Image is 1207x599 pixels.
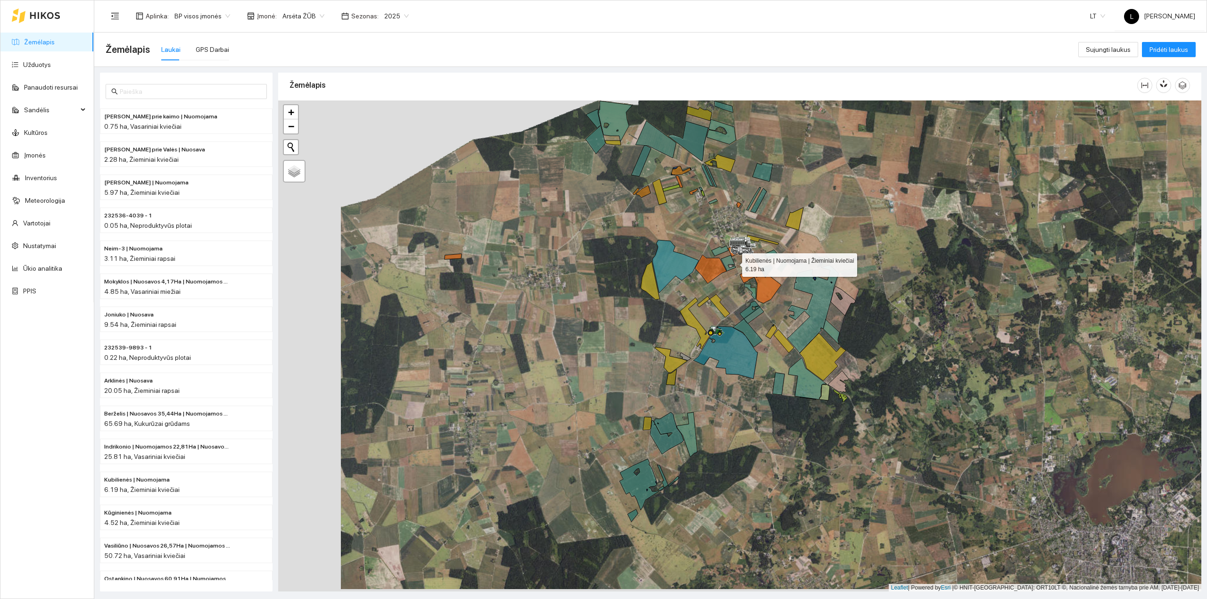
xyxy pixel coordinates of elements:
button: Pridėti laukus [1142,42,1196,57]
span: 2025 [384,9,409,23]
a: Užduotys [23,61,51,68]
span: 0.75 ha, Vasariniai kviečiai [104,123,182,130]
span: L [1130,9,1133,24]
span: LT [1090,9,1105,23]
span: 4.85 ha, Vasariniai miežiai [104,288,181,295]
span: Pridėti laukus [1149,44,1188,55]
span: Kubilienės | Nuomojama [104,475,170,484]
span: 6.19 ha, Žieminiai kviečiai [104,486,180,493]
span: 2.28 ha, Žieminiai kviečiai [104,156,179,163]
span: Berželis | Nuosavos 35,44Ha | Nuomojamos 30,25Ha [104,409,231,418]
div: | Powered by © HNIT-[GEOGRAPHIC_DATA]; ORT10LT ©, Nacionalinė žemės tarnyba prie AM, [DATE]-[DATE] [889,584,1201,592]
button: Sujungti laukus [1078,42,1138,57]
span: Vasiliūno | Nuosavos 26,57Ha | Nuomojamos 24,15Ha [104,541,231,550]
button: Initiate a new search [284,140,298,154]
a: Leaflet [891,584,908,591]
a: Layers [284,161,305,182]
button: column-width [1137,78,1152,93]
span: Joniuko | Nuosava [104,310,154,319]
a: Vartotojai [23,219,50,227]
span: search [111,88,118,95]
span: Sujungti laukus [1086,44,1131,55]
a: Pridėti laukus [1142,46,1196,53]
span: 5.97 ha, Žieminiai kviečiai [104,189,180,196]
span: 232536-4039 - 1 [104,211,152,220]
span: Rolando prie Valės | Nuosava [104,145,205,154]
div: Žemėlapis [289,72,1137,99]
span: Sandėlis [24,100,78,119]
span: BP visos įmonės [174,9,230,23]
span: Sezonas : [351,11,379,21]
button: menu-fold [106,7,124,25]
a: Zoom in [284,105,298,119]
span: column-width [1138,82,1152,89]
span: Žemėlapis [106,42,150,57]
span: 0.22 ha, Neproduktyvūs plotai [104,354,191,361]
a: Sujungti laukus [1078,46,1138,53]
span: layout [136,12,143,20]
span: Rolando prie kaimo | Nuomojama [104,112,217,121]
span: Indrikonio | Nuomojamos 22,81Ha | Nuosavos 3,00 Ha [104,442,231,451]
span: calendar [341,12,349,20]
a: Inventorius [25,174,57,182]
span: 20.05 ha, Žieminiai rapsai [104,387,180,394]
span: Arsėta ŽŪB [282,9,324,23]
span: 4.52 ha, Žieminiai kviečiai [104,519,180,526]
a: Nustatymai [23,242,56,250]
div: Laukai [161,44,181,55]
span: Aplinka : [146,11,169,21]
span: Mokyklos | Nuosavos 4,17Ha | Nuomojamos 0,68Ha [104,277,231,286]
span: − [288,120,294,132]
span: Arklinės | Nuosava [104,376,153,385]
span: menu-fold [111,12,119,20]
a: Ūkio analitika [23,265,62,272]
span: 25.81 ha, Vasariniai kviečiai [104,453,185,460]
span: Neim-3 | Nuomojama [104,244,163,253]
a: Panaudoti resursai [24,83,78,91]
span: 50.72 ha, Vasariniai kviečiai [104,552,185,559]
a: Kultūros [24,129,48,136]
span: 65.69 ha, Kukurūzai grūdams [104,420,190,427]
span: 232539-9893 - 1 [104,343,152,352]
a: Žemėlapis [24,38,55,46]
span: 9.54 ha, Žieminiai rapsai [104,321,176,328]
a: PPIS [23,287,36,295]
span: Kūginienės | Nuomojama [104,508,172,517]
a: Įmonės [24,151,46,159]
span: [PERSON_NAME] [1124,12,1195,20]
span: 3.11 ha, Žieminiai rapsai [104,255,175,262]
span: 0.05 ha, Neproduktyvūs plotai [104,222,192,229]
input: Paieška [120,86,261,97]
span: Įmonė : [257,11,277,21]
a: Zoom out [284,119,298,133]
span: | [952,584,954,591]
a: Esri [941,584,951,591]
div: GPS Darbai [196,44,229,55]
a: Meteorologija [25,197,65,204]
span: shop [247,12,255,20]
span: Ginaičių Valiaus | Nuomojama [104,178,189,187]
span: + [288,106,294,118]
span: Ostankino | Nuosavos 60,91Ha | Numojamos 44,38Ha [104,574,231,583]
